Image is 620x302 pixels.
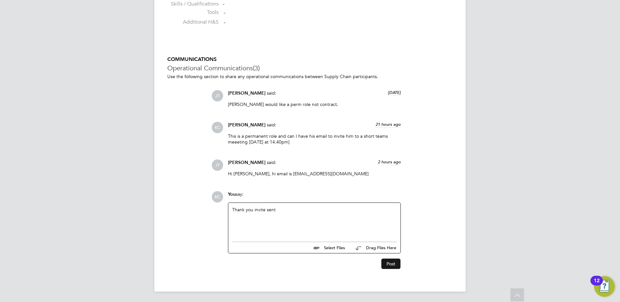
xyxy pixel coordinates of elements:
span: - [224,9,225,16]
span: [DATE] [388,90,401,95]
label: Additional H&S [167,19,219,26]
button: Post [381,259,400,269]
span: - [224,19,225,26]
span: JT [212,159,223,171]
label: Tools [167,9,219,16]
span: You [228,192,236,197]
h5: COMMUNICATIONS [167,56,453,63]
div: Thank you invite sent [232,207,397,235]
div: say: [228,191,401,203]
button: Open Resource Center, 12 new notifications [594,276,615,297]
span: [PERSON_NAME] [228,122,266,128]
span: JT [212,90,223,101]
span: said: [267,159,276,165]
span: [PERSON_NAME] [228,160,266,165]
div: 12 [594,281,600,289]
p: Hi [PERSON_NAME], hi email is [EMAIL_ADDRESS][DOMAIN_NAME] [228,171,401,177]
p: [PERSON_NAME] would like a perm role not contract. [228,101,401,107]
p: Use the following section to share any operational communications between Supply Chain participants. [167,74,453,79]
span: KC [212,191,223,203]
button: Drag Files Here [350,241,397,255]
span: 21 hours ago [376,122,401,127]
span: said: [267,122,276,128]
span: said: [267,90,276,96]
span: KC [212,122,223,133]
h3: Operational Communications [167,64,453,72]
p: This is a permanent role and can I have his email to invite him to a short teams meeeting [DATE] ... [228,133,401,145]
span: (3) [253,64,260,72]
div: - [223,1,453,7]
span: [PERSON_NAME] [228,90,266,96]
span: 2 hours ago [378,159,401,165]
label: Skills / Qualifications [167,1,219,7]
